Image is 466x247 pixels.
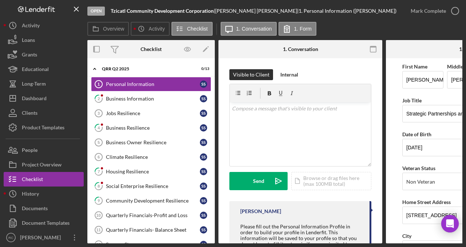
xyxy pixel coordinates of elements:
[141,46,162,52] div: Checklist
[91,223,211,237] a: 11Quarterly Financials- Balance SheetSS
[102,67,191,71] div: QRR Q2 2025
[229,172,288,190] button: Send
[402,233,411,239] label: City
[22,62,49,78] div: Educational
[98,125,100,130] tspan: 4
[22,106,37,122] div: Clients
[106,154,200,160] div: Climate Resilience
[406,179,435,185] div: Non Veteran
[200,183,207,190] div: S S
[22,143,37,159] div: People
[98,82,100,86] tspan: 1
[4,33,84,47] button: Loans
[91,150,211,164] a: 6Climate ResilienceSS
[8,236,13,240] text: RC
[200,95,207,102] div: S S
[215,8,299,14] div: [PERSON_NAME] [PERSON_NAME] |
[200,81,207,88] div: S S
[200,168,207,175] div: S S
[91,135,211,150] a: 5Business Owner ResilienceSS
[187,26,208,32] label: Checklist
[411,4,446,18] div: Mark Complete
[4,91,84,106] button: Dashboard
[240,208,281,214] div: [PERSON_NAME]
[200,153,207,161] div: S S
[22,47,37,64] div: Grants
[91,77,211,91] a: 1Personal InformationSS
[106,169,200,175] div: Housing Resilience
[200,110,207,117] div: S S
[233,69,269,80] div: Visible to Client
[4,201,84,216] button: Documents
[22,33,35,49] div: Loans
[200,226,207,234] div: S S
[229,69,273,80] button: Visible to Client
[96,228,100,232] tspan: 11
[91,179,211,193] a: 8Social Enterprise ResilienceSS
[4,18,84,33] button: Activity
[91,193,211,208] a: 9Community Development ResilienceSS
[441,215,459,232] div: Open Intercom Messenger
[4,216,84,230] a: Document Templates
[221,22,277,36] button: 1. Conversation
[294,26,312,32] label: 1. Form
[98,96,100,101] tspan: 2
[277,69,302,80] button: Internal
[22,18,40,35] div: Activity
[91,91,211,106] a: 2Business InformationSS
[4,187,84,201] button: History
[200,197,207,204] div: S S
[280,69,298,80] div: Internal
[4,62,84,77] button: Educational
[402,63,427,70] label: First Name
[91,208,211,223] a: 10Quarterly Financials-Profit and LossSS
[106,81,200,87] div: Personal Information
[283,46,318,52] div: 1. Conversation
[96,242,100,247] tspan: 12
[4,120,84,135] button: Product Templates
[98,169,100,174] tspan: 7
[91,121,211,135] a: 4Business ResilienceSS
[106,198,200,204] div: Community Development Resilience
[4,143,84,157] button: People
[106,227,200,233] div: Quarterly Financials- Balance Sheet
[22,201,48,217] div: Documents
[22,172,43,188] div: Checklist
[87,7,105,16] div: Open
[96,213,100,217] tspan: 10
[103,26,124,32] label: Overview
[22,216,70,232] div: Document Templates
[22,77,46,93] div: Long-Term
[4,47,84,62] button: Grants
[91,164,211,179] a: 7Housing ResilienceSS
[98,155,100,159] tspan: 6
[22,91,47,107] div: Dashboard
[402,97,422,103] label: Job Title
[402,131,431,137] label: Date of Birth
[22,187,39,203] div: History
[91,106,211,121] a: 3Jobs ResilienceSS
[87,22,129,36] button: Overview
[4,77,84,91] button: Long-Term
[403,4,462,18] button: Mark Complete
[4,172,84,187] button: Checklist
[200,139,207,146] div: S S
[200,212,207,219] div: S S
[98,198,100,203] tspan: 9
[22,157,62,174] div: Project Overview
[171,22,213,36] button: Checklist
[22,120,64,137] div: Product Templates
[196,67,209,71] div: 0 / 13
[279,22,316,36] button: 1. Form
[4,106,84,120] a: Clients
[4,157,84,172] button: Project Overview
[111,8,214,14] b: Tzicatl Community Development Corporation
